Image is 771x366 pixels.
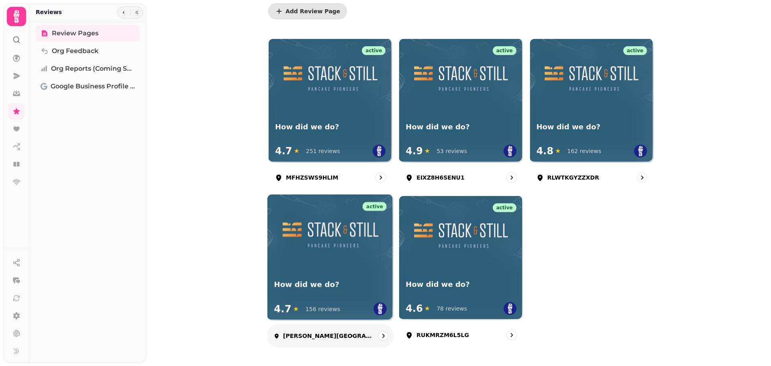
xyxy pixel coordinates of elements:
[36,8,62,16] h2: Reviews
[362,46,385,55] div: active
[275,145,292,157] span: 4.7
[373,303,387,316] img: st.png
[286,174,339,182] p: MFHZSWS9HLIM
[406,145,423,157] span: 4.9
[540,52,643,103] img: How did we do?
[373,145,385,157] img: st.png
[508,331,516,339] svg: go to
[306,147,340,155] div: 251 reviews
[504,302,516,315] img: st.png
[547,174,599,182] p: RLWTKGYZZXDR
[504,145,516,157] img: st.png
[416,174,464,182] p: EIXZ8H6SENU1
[508,174,516,182] svg: go to
[536,145,554,157] span: 4.8
[377,174,385,182] svg: go to
[268,3,347,19] button: Add Review Page
[36,61,140,77] a: Org Reports (coming soon)
[268,39,392,189] a: MFHZSWS9HLIMactiveHow did we do?How did we do?4.7★251 reviewsMFHZSWS9HLIM
[410,209,512,260] img: How did we do?
[36,78,140,94] a: Google Business Profile (Beta)
[406,302,423,315] span: 4.6
[424,146,430,156] span: ★
[424,304,430,313] span: ★
[294,146,300,156] span: ★
[51,82,135,91] span: Google Business Profile (Beta)
[36,43,140,59] a: Org Feedback
[306,305,340,313] div: 156 reviews
[493,46,516,55] div: active
[406,280,516,290] h3: How did we do?
[279,52,382,103] img: How did we do?
[410,52,512,103] img: How did we do?
[555,146,561,156] span: ★
[567,147,602,155] div: 162 reviews
[267,194,394,348] a: West George StactiveHow did we do?How did we do?4.7★156 reviews[PERSON_NAME][GEOGRAPHIC_DATA]
[274,280,387,290] h3: How did we do?
[406,122,516,132] h3: How did we do?
[530,39,654,189] a: RLWTKGYZZXDRactiveHow did we do?How did we do?4.8★162 reviewsRLWTKGYZZXDR
[293,304,299,314] span: ★
[493,203,516,212] div: active
[36,25,140,41] a: Review Pages
[536,122,647,132] h3: How did we do?
[278,208,383,260] img: How did we do?
[436,147,467,155] div: 53 reviews
[399,39,523,189] a: EIXZ8H6SENU1activeHow did we do? How did we do?4.9★53 reviewsEIXZ8H6SENU1
[399,196,523,346] a: RUKMRZM6L5LGactiveHow did we do?How did we do?4.6★78 reviewsRUKMRZM6L5LG
[275,122,385,132] h3: How did we do?
[52,46,98,56] span: Org Feedback
[638,174,646,182] svg: go to
[274,303,291,316] span: 4.7
[436,305,467,313] div: 78 reviews
[416,331,469,339] p: RUKMRZM6L5LG
[51,64,135,74] span: Org Reports (coming soon)
[363,202,387,211] div: active
[52,29,98,38] span: Review Pages
[29,22,146,363] nav: Tabs
[286,8,340,14] span: Add Review Page
[623,46,647,55] div: active
[379,332,388,340] svg: go to
[634,145,647,157] img: st.png
[283,332,373,340] p: [PERSON_NAME][GEOGRAPHIC_DATA]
